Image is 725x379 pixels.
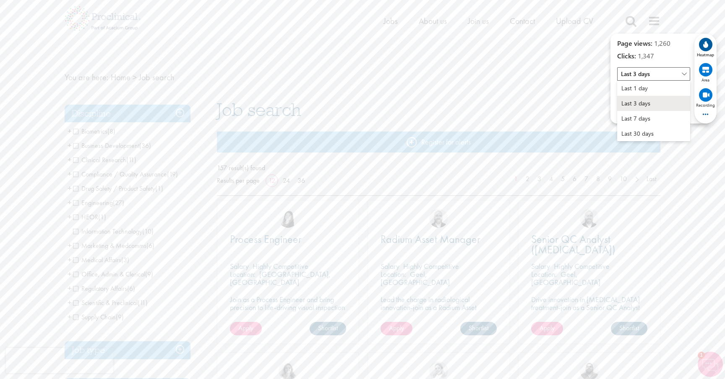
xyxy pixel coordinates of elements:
[621,114,650,123] span: Last 7 days
[73,284,135,293] span: Regulatory Affairs
[429,209,448,228] a: Jordan Kiely
[116,313,124,321] span: (9)
[230,234,346,245] a: Process Engineer
[531,322,563,335] a: Apply
[217,174,260,187] span: Results per page
[642,174,660,184] a: Last
[381,322,412,335] a: Apply
[73,270,145,279] span: Office, Admin & Clerical
[73,255,121,264] span: Medical Affairs
[68,153,72,166] span: +
[381,234,497,245] a: Radium Asset Manager
[381,269,406,279] span: Location:
[121,255,129,264] span: (3)
[138,298,148,307] span: (11)
[146,241,154,250] span: (6)
[531,234,647,255] a: Senior QC Analyst ([MEDICAL_DATA])
[73,284,127,293] span: Regulatory Affairs
[615,174,631,184] a: 10
[127,284,135,293] span: (6)
[217,98,301,121] span: Job search
[230,261,249,271] span: Salary
[381,232,480,246] span: Radium Asset Manager
[253,261,308,271] p: Highly Competitive
[73,141,151,150] span: Business Development
[68,182,72,195] span: +
[266,176,278,185] a: 12
[604,174,616,184] a: 9
[510,16,535,26] a: Contact
[73,213,98,221] span: HEOR
[68,253,72,266] span: +
[381,269,450,287] p: Geel, [GEOGRAPHIC_DATA]
[522,174,534,184] a: 2
[531,269,557,279] span: Location:
[652,39,670,47] span: 1,260
[167,170,178,179] span: (19)
[73,213,106,221] span: HEOR
[460,322,497,335] a: Shortlist
[531,295,647,327] p: Drive innovation in [MEDICAL_DATA] treatment-join as a Senior QC Analyst and ensure excellence in...
[107,127,115,136] span: (8)
[697,37,714,57] div: View heatmap
[533,174,545,184] a: 3
[145,270,153,279] span: (9)
[556,16,593,26] span: Upload CV
[531,261,550,271] span: Salary
[73,270,153,279] span: Office, Admin & Clerical
[531,269,600,287] p: Geel, [GEOGRAPHIC_DATA]
[73,241,146,250] span: Marketing & Medcomms
[73,198,113,207] span: Engineering
[621,84,648,92] span: Last 1 day
[73,313,116,321] span: Supply Chain
[569,174,581,184] a: 6
[230,232,302,246] span: Process Engineer
[68,311,72,323] span: +
[557,174,569,184] a: 5
[702,77,709,82] span: Area
[697,62,714,82] div: View area map
[68,196,72,209] span: +
[617,39,652,47] span: Page views:
[381,295,497,327] p: Lead the charge in radiological innovation-join as a Radium Asset Manager and ensure safe, seamle...
[545,174,557,184] a: 4
[531,232,615,257] span: Senior QC Analyst ([MEDICAL_DATA])
[381,261,399,271] span: Salary
[696,103,715,108] span: Recording
[73,184,163,193] span: Drug Safety / Product Safety
[73,227,154,236] span: Information Technology
[68,268,72,280] span: +
[65,105,190,123] h3: Discipline
[126,155,136,164] span: (11)
[310,322,346,335] a: Shortlist
[65,72,109,83] span: You are here:
[540,324,555,332] span: Apply
[403,261,459,271] p: Highly Competitive
[230,322,262,335] a: Apply
[68,125,72,137] span: +
[68,282,72,295] span: +
[155,184,163,193] span: (1)
[580,174,592,184] a: 7
[68,139,72,152] span: +
[698,352,705,359] span: 1
[111,72,130,83] a: breadcrumb link
[73,241,154,250] span: Marketing & Medcomms
[238,324,253,332] span: Apply
[611,322,647,335] a: Shortlist
[113,198,124,207] span: (27)
[389,324,404,332] span: Apply
[73,127,107,136] span: Biometrics
[580,209,599,228] img: Jordan Kiely
[139,141,151,150] span: (36)
[697,52,714,57] span: Heatmap
[73,227,142,236] span: Information Technology
[230,269,256,279] span: Location:
[696,87,715,108] div: View recordings
[383,16,398,26] a: Jobs
[65,341,190,359] h3: Job type
[217,162,661,174] span: 157 result(s) found
[68,239,72,252] span: +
